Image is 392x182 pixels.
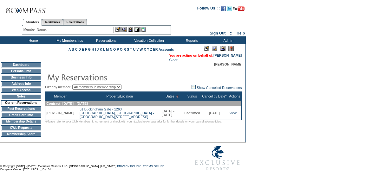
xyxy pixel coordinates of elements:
img: Impersonate [220,46,225,51]
td: Admin [209,36,246,44]
a: view [230,111,236,115]
a: D [78,47,81,51]
a: Member [54,94,67,98]
a: H [92,47,94,51]
td: Address Info [1,81,41,86]
a: Subscribe to our YouTube Channel [233,8,245,12]
td: Membership Share [1,132,41,137]
td: Confirmed [183,106,201,120]
a: X [144,47,146,51]
img: Edit Mode [204,46,209,51]
a: Residences [42,19,63,25]
a: I [95,47,96,51]
a: W [140,47,143,51]
img: Impersonate [128,27,133,32]
a: Show Cancelled Reservations [192,86,242,90]
img: View [121,27,127,32]
a: N [110,47,112,51]
span: [PERSON_NAME] [214,62,242,66]
td: My Memberships [51,36,87,44]
span: You are acting on behalf of: [169,53,242,57]
a: Sign Out [210,31,225,35]
img: View Mode [212,46,217,51]
img: b_calculator.gif [140,27,146,32]
a: Members [23,19,42,26]
a: Q [120,47,122,51]
td: [PERSON_NAME] [45,106,75,120]
img: Ascending [174,95,179,98]
img: Reservations [134,27,140,32]
a: Reservations [63,19,87,25]
a: T [130,47,132,51]
a: V [136,47,139,51]
span: Filter by member: [45,85,71,89]
a: R [123,47,126,51]
a: 51 Buckingham Gate - 1263[GEOGRAPHIC_DATA], [GEOGRAPHIC_DATA] - [GEOGRAPHIC_DATA][STREET_ADDRESS] [80,107,154,119]
span: Contract: [DATE] - [DATE] [46,102,88,105]
a: Property/Location [107,94,133,98]
a: Become our fan on Facebook [221,8,226,12]
a: F [85,47,87,51]
td: Web Access [1,88,41,93]
img: Compass Home [5,2,47,15]
img: pgTtlMyReservations.gif [47,71,174,83]
a: Y [147,47,149,51]
img: Follow us on Twitter [227,6,232,11]
a: Cancel by Date* [202,94,226,98]
td: CWL Requests [1,125,41,130]
span: :: [230,31,232,35]
td: Reservations [87,36,124,44]
a: P [117,47,119,51]
td: Reports [173,36,209,44]
a: Status [187,94,197,98]
a: K [100,47,102,51]
td: Dashboard [1,62,41,67]
a: A [69,47,71,51]
a: PRIVACY POLICY [117,165,140,168]
a: [PERSON_NAME] [213,53,242,57]
a: S [127,47,129,51]
img: Exclusive Resorts [189,142,246,174]
a: C [75,47,78,51]
td: Past Reservations [1,106,41,111]
a: L [103,47,105,51]
a: E [82,47,84,51]
a: U [133,47,136,51]
td: Business Info [1,75,41,80]
img: Become our fan on Facebook [221,6,226,11]
a: B [72,47,74,51]
div: Member Name: [23,27,48,32]
td: Home [14,36,51,44]
th: Actions [228,92,241,101]
img: b_edit.gif [115,27,121,32]
a: TERMS OF USE [143,165,165,168]
a: Clear [169,58,177,62]
td: Credit Card Info [1,113,41,118]
a: G [88,47,91,51]
td: [DATE] - [DATE] [161,106,184,120]
td: Membership Details [1,119,41,124]
a: M [106,47,109,51]
td: Follow Us :: [197,5,220,13]
img: Log Concern/Member Elevation [228,46,234,51]
a: O [113,47,116,51]
a: ER Accounts [153,47,174,51]
td: Vacation Collection [124,36,173,44]
td: Current Reservations [1,100,41,105]
a: Follow us on Twitter [227,8,232,12]
img: chk_off.JPG [192,85,196,89]
td: [DATE] [201,106,228,120]
a: J [97,47,99,51]
a: Z [150,47,152,51]
td: Personal Info [1,69,41,74]
img: Subscribe to our YouTube Channel [233,6,245,11]
a: Help [237,31,245,35]
td: Notes [1,94,41,99]
a: Dates [166,94,174,98]
span: *Please refer to your Club Membership Agreement or check with your Exclusive Ambassador for furth... [45,120,222,123]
